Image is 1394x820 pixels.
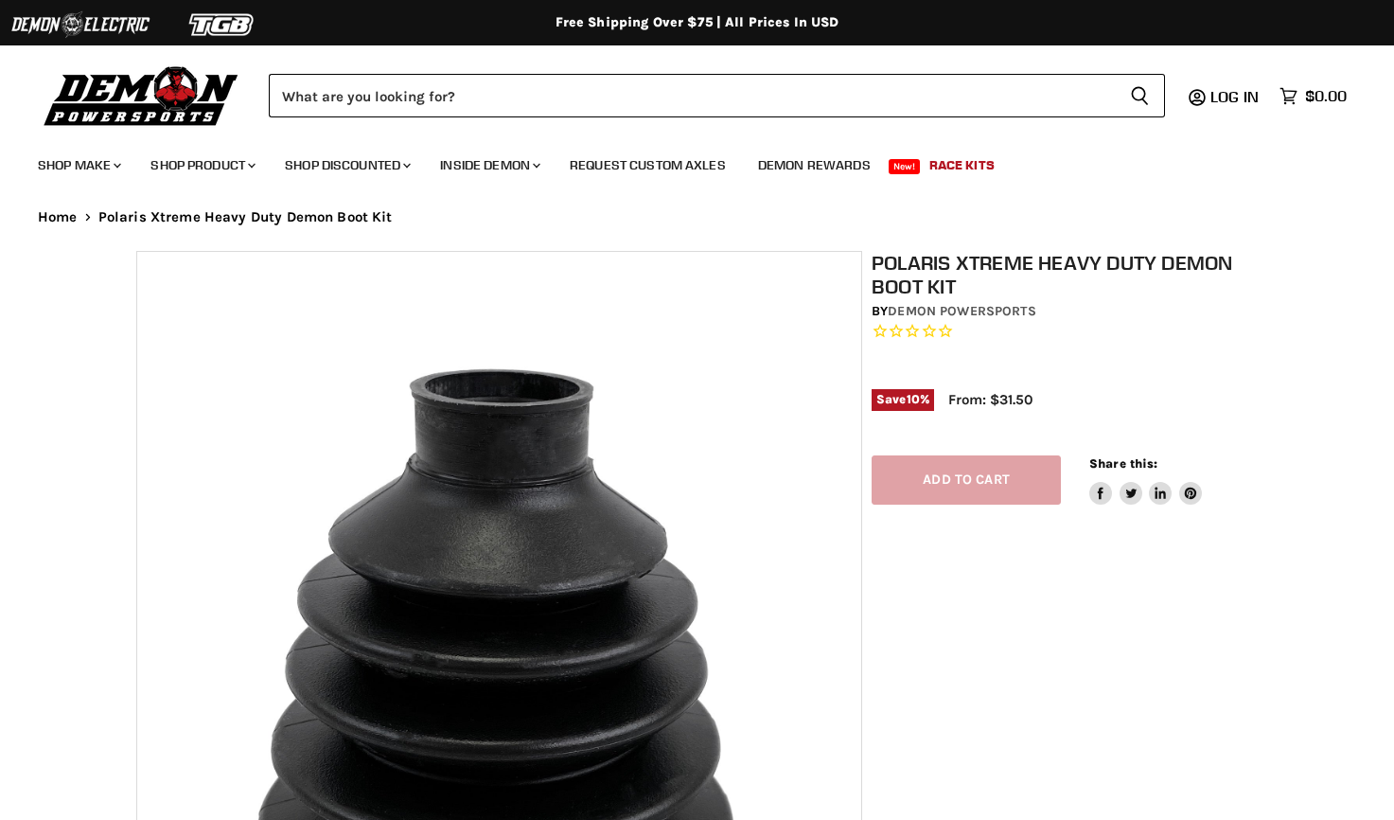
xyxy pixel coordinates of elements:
aside: Share this: [1089,455,1202,506]
div: by [872,301,1267,322]
a: Shop Discounted [271,146,422,185]
span: Rated 0.0 out of 5 stars 0 reviews [872,322,1267,342]
a: $0.00 [1270,82,1356,110]
form: Product [269,74,1165,117]
span: From: $31.50 [948,391,1032,408]
span: New! [889,159,921,174]
span: Share this: [1089,456,1157,471]
img: Demon Powersports [38,62,245,129]
ul: Main menu [24,138,1342,185]
img: TGB Logo 2 [151,7,293,43]
a: Home [38,209,78,225]
input: Search [269,74,1115,117]
a: Inside Demon [426,146,552,185]
span: Save % [872,389,934,410]
span: Log in [1210,87,1259,106]
a: Request Custom Axles [556,146,740,185]
span: $0.00 [1305,87,1347,105]
img: Demon Electric Logo 2 [9,7,151,43]
span: 10 [907,392,920,406]
a: Shop Product [136,146,267,185]
a: Log in [1202,88,1270,105]
h1: Polaris Xtreme Heavy Duty Demon Boot Kit [872,251,1267,298]
a: Race Kits [915,146,1009,185]
span: Polaris Xtreme Heavy Duty Demon Boot Kit [98,209,393,225]
a: Demon Rewards [744,146,885,185]
a: Demon Powersports [888,303,1035,319]
button: Search [1115,74,1165,117]
a: Shop Make [24,146,132,185]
